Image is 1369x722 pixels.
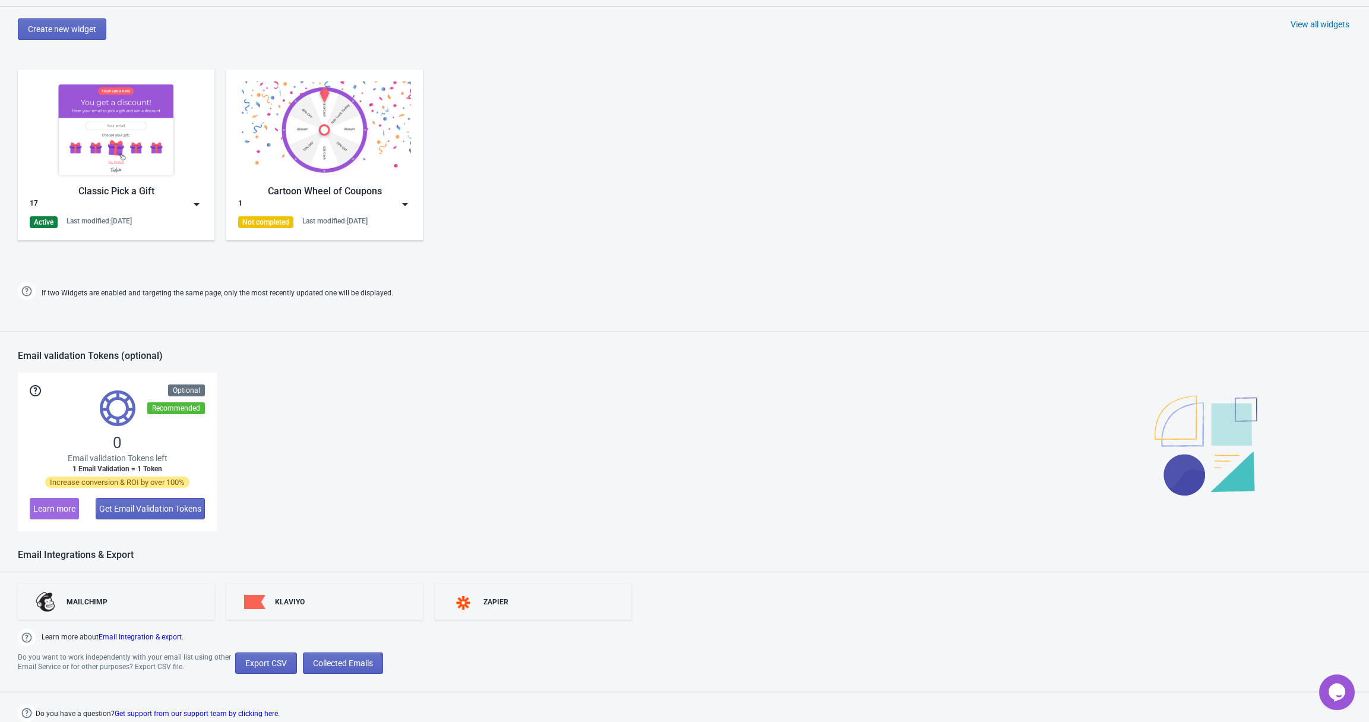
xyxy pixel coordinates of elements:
[191,198,203,210] img: dropdown.png
[68,452,167,464] span: Email validation Tokens left
[1291,18,1349,30] div: View all widgets
[30,216,58,228] div: Active
[147,402,205,414] div: Recommended
[72,464,162,474] span: 1 Email Validation = 1 Token
[42,632,184,647] span: Learn more about .
[313,658,373,668] span: Collected Emails
[238,81,411,178] img: cartoon_game.jpg
[302,216,368,226] div: Last modified: [DATE]
[36,707,280,721] span: Do you have a question?
[18,652,235,674] div: Do you want to work independently with your email list using other Email Service or for other pur...
[113,433,122,452] span: 0
[100,390,135,426] img: tokens.svg
[244,595,265,610] img: klaviyo.png
[483,597,508,607] div: ZAPIER
[36,592,57,612] img: mailchimp.png
[303,652,383,674] button: Collected Emails
[235,652,297,674] button: Export CSV
[275,597,305,607] div: KLAVIYO
[18,18,106,40] button: Create new widget
[1319,674,1357,710] iframe: chat widget
[238,216,293,228] div: Not completed
[42,283,393,303] span: If two Widgets are enabled and targeting the same page, only the most recently updated one will b...
[18,282,36,300] img: help.png
[453,596,474,610] img: zapier.svg
[168,384,205,396] div: Optional
[30,198,38,210] div: 17
[18,629,36,647] img: help.png
[30,498,79,519] button: Learn more
[67,597,108,607] div: MAILCHIMP
[96,498,205,519] button: Get Email Validation Tokens
[238,198,242,210] div: 1
[115,710,280,718] a: Get support from our support team by clicking here.
[30,81,203,178] img: gift_game.jpg
[99,633,182,641] a: Email Integration & export
[45,477,189,488] span: Increase conversion & ROI by over 100%
[28,24,96,34] span: Create new widget
[99,504,201,513] span: Get Email Validation Tokens
[67,216,132,226] div: Last modified: [DATE]
[399,198,411,210] img: dropdown.png
[33,504,75,513] span: Learn more
[238,184,411,198] div: Cartoon Wheel of Coupons
[245,658,287,668] span: Export CSV
[30,184,203,198] div: Classic Pick a Gift
[18,704,36,722] img: help.png
[1155,396,1257,496] img: illustration.svg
